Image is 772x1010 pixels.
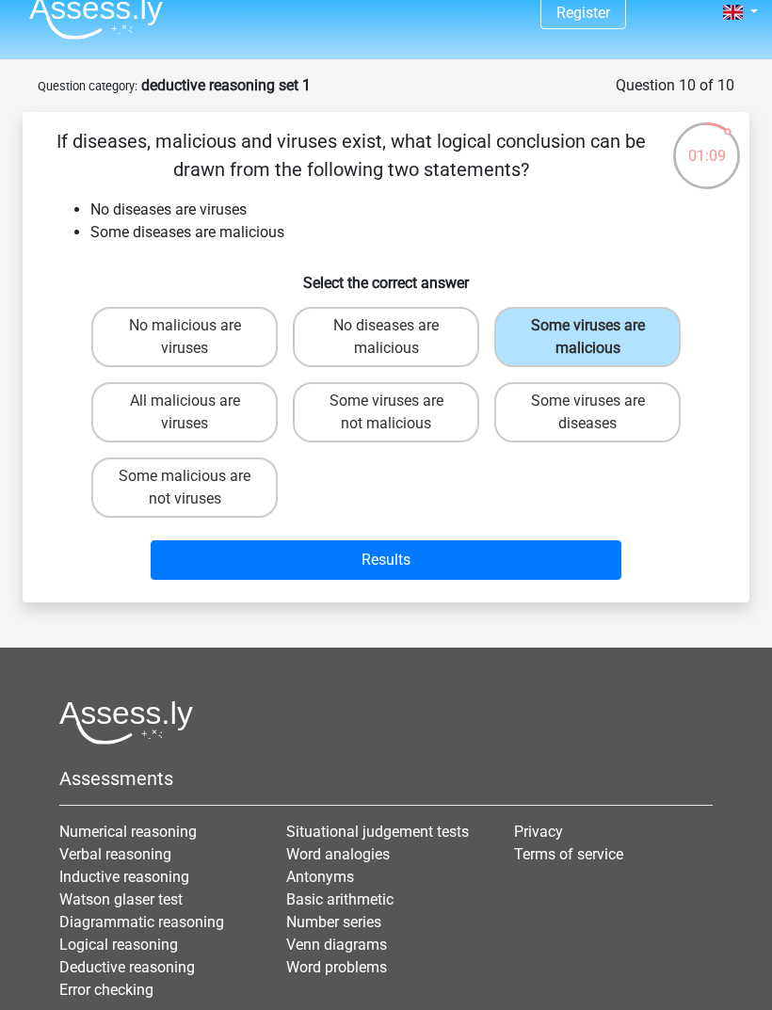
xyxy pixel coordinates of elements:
[286,936,387,954] a: Venn diagrams
[38,79,137,93] small: Question category:
[286,868,354,886] a: Antonyms
[514,823,563,841] a: Privacy
[514,845,623,863] a: Terms of service
[494,382,681,442] label: Some viruses are diseases
[141,76,311,94] strong: deductive reasoning set 1
[59,767,713,790] h5: Assessments
[59,958,195,976] a: Deductive reasoning
[53,127,649,184] p: If diseases, malicious and viruses exist, what logical conclusion can be drawn from the following...
[90,199,719,221] li: No diseases are viruses
[59,700,193,745] img: Assessly logo
[494,307,681,367] label: Some viruses are malicious
[59,845,171,863] a: Verbal reasoning
[286,845,390,863] a: Word analogies
[59,890,183,908] a: Watson glaser test
[286,913,381,931] a: Number series
[293,382,479,442] label: Some viruses are not malicious
[90,221,719,244] li: Some diseases are malicious
[91,457,278,518] label: Some malicious are not viruses
[59,936,178,954] a: Logical reasoning
[91,307,278,367] label: No malicious are viruses
[59,868,189,886] a: Inductive reasoning
[91,382,278,442] label: All malicious are viruses
[671,120,742,168] div: 01:09
[293,307,479,367] label: No diseases are malicious
[286,890,394,908] a: Basic arithmetic
[616,74,734,97] div: Question 10 of 10
[286,958,387,976] a: Word problems
[59,823,197,841] a: Numerical reasoning
[286,823,469,841] a: Situational judgement tests
[556,4,610,22] a: Register
[151,540,622,580] button: Results
[53,259,719,292] h6: Select the correct answer
[59,913,224,931] a: Diagrammatic reasoning
[59,981,153,999] a: Error checking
